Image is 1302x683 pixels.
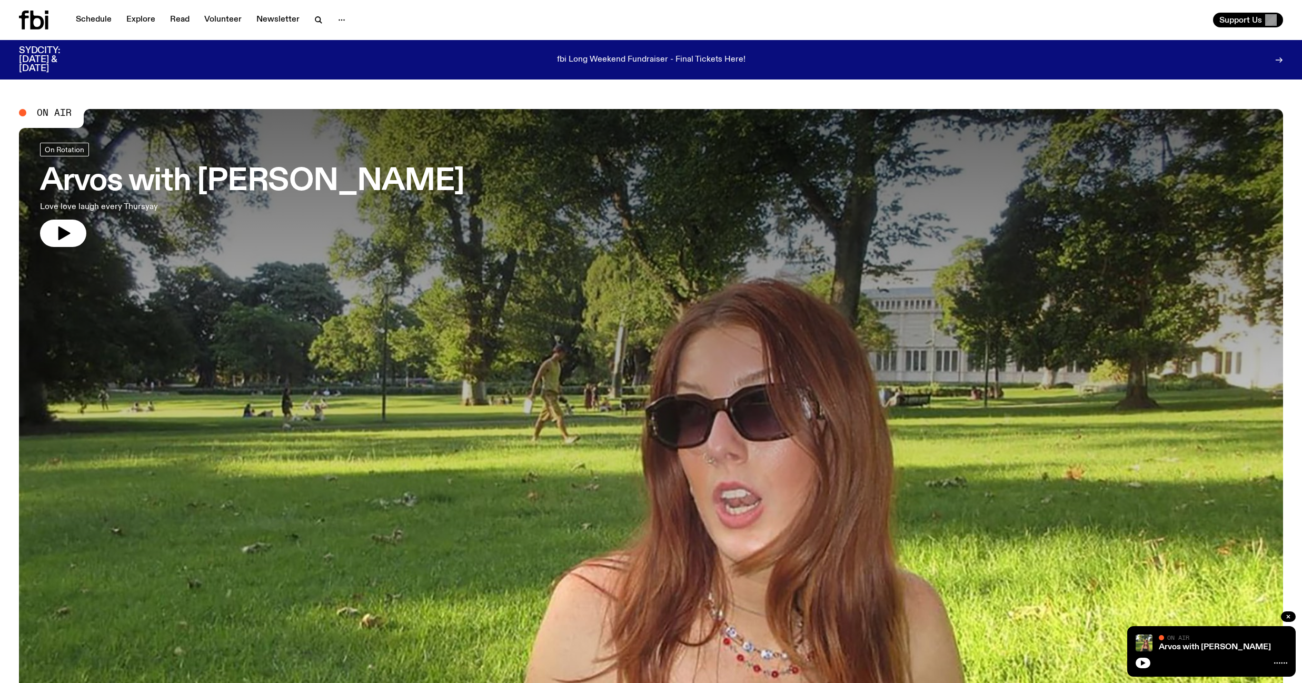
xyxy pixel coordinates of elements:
h3: Arvos with [PERSON_NAME] [40,167,464,196]
img: Lizzie Bowles is sitting in a bright green field of grass, with dark sunglasses and a black top. ... [1136,635,1152,651]
a: Read [164,13,196,27]
span: Support Us [1219,15,1262,25]
p: Love love laugh every Thursyay [40,201,310,213]
span: On Air [1167,634,1189,641]
p: fbi Long Weekend Fundraiser - Final Tickets Here! [557,55,746,65]
a: Schedule [69,13,118,27]
a: On Rotation [40,143,89,156]
h3: SYDCITY: [DATE] & [DATE] [19,46,86,73]
a: Newsletter [250,13,306,27]
a: Arvos with [PERSON_NAME] [1159,643,1271,651]
span: On Rotation [45,145,84,153]
span: On Air [37,108,72,117]
a: Volunteer [198,13,248,27]
a: Arvos with [PERSON_NAME]Love love laugh every Thursyay [40,143,464,247]
button: Support Us [1213,13,1283,27]
a: Explore [120,13,162,27]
